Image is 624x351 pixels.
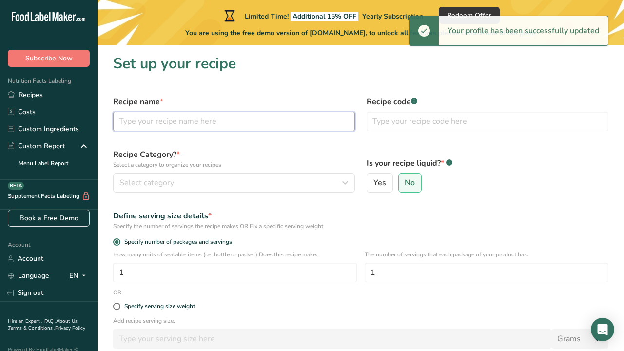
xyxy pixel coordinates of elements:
div: Specify the number of servings the recipe makes OR Fix a specific serving weight [113,222,608,231]
a: Language [8,267,49,284]
span: Select category [119,177,174,189]
a: Privacy Policy [55,325,85,331]
div: Your profile has been successfully updated [439,16,608,45]
div: Define serving size details [113,210,608,222]
button: Select category [113,173,355,193]
div: Open Intercom Messenger [591,318,614,341]
span: No [405,178,415,188]
a: Book a Free Demo [8,210,90,227]
span: Yes [373,178,386,188]
label: Recipe Category? [113,149,355,169]
a: About Us . [8,318,78,331]
label: Recipe code [367,96,608,108]
a: FAQ . [44,318,56,325]
a: Hire an Expert . [8,318,42,325]
p: Add recipe serving size. [113,316,608,325]
span: Additional 15% OFF [291,12,358,21]
div: EN [69,270,90,282]
button: Subscribe Now [8,50,90,67]
div: Specify serving size weight [124,303,195,310]
label: Is your recipe liquid? [367,157,608,169]
input: Type your recipe code here [367,112,608,131]
p: How many units of sealable items (i.e. bottle or packet) Does this recipe make. [113,250,357,259]
div: OR [107,288,127,297]
input: Type your serving size here [113,329,551,349]
span: Redeem Offer [447,10,491,20]
span: Yearly Subscription [362,12,423,21]
button: Redeem Offer [439,7,500,24]
a: Terms & Conditions . [8,325,55,331]
span: You are using the free demo version of [DOMAIN_NAME], to unlock all features please choose one of... [185,28,537,38]
p: Select a category to organize your recipes [113,160,355,169]
h1: Set up your recipe [113,53,608,75]
span: Subscribe Now [25,53,73,63]
span: Specify number of packages and servings [120,238,232,246]
label: Recipe name [113,96,355,108]
input: Type your recipe name here [113,112,355,131]
div: Custom Report [8,141,65,151]
div: BETA [8,182,24,190]
div: Limited Time! [222,10,423,21]
p: The number of servings that each package of your product has. [365,250,608,259]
